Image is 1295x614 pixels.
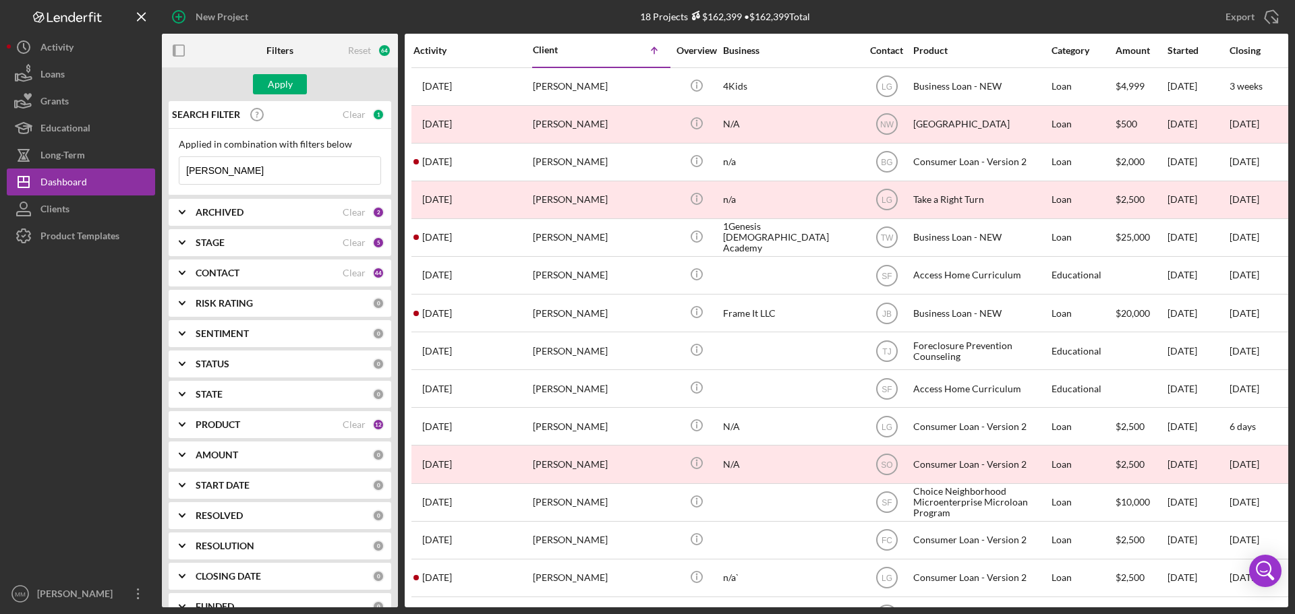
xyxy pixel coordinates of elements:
div: Loan [1052,220,1114,255]
div: $2,500 [1116,446,1166,482]
b: Filters [266,45,293,56]
div: n/a` [723,560,858,596]
div: 0 [372,328,384,340]
time: [DATE] [1230,572,1259,583]
div: Business Loan - NEW [913,69,1048,104]
div: Activity [40,34,74,64]
div: [PERSON_NAME] [533,560,668,596]
b: SEARCH FILTER [172,109,240,120]
div: Clear [343,207,366,218]
div: Amount [1116,45,1166,56]
b: START DATE [196,480,250,491]
button: Dashboard [7,168,155,195]
div: [PERSON_NAME] [533,485,668,520]
text: SF [882,384,892,394]
b: SENTIMENT [196,328,249,339]
div: 1Genesis [DEMOGRAPHIC_DATA] Academy [723,220,858,255]
time: 6 days [1230,421,1256,432]
div: Consumer Loan - Version 2 [913,446,1048,482]
div: N/A [723,106,858,142]
div: 0 [372,388,384,400]
div: Export [1226,3,1255,30]
div: Grants [40,88,69,118]
div: n/a [723,182,858,218]
div: [PERSON_NAME] [533,257,668,293]
div: 64 [378,44,391,57]
div: 12 [372,419,384,431]
time: [DATE] [1230,458,1259,470]
div: Contact [861,45,912,56]
div: [DATE] [1168,106,1228,142]
div: 0 [372,449,384,461]
text: LG [881,195,892,205]
div: [DATE] [1168,257,1228,293]
div: $500 [1116,106,1166,142]
div: 18 Projects • $162,399 Total [640,11,810,22]
text: LG [881,574,892,583]
div: Educational [1052,371,1114,406]
text: LG [881,422,892,431]
div: Long-Term [40,142,85,172]
div: [PERSON_NAME] [533,333,668,369]
text: LG [881,82,892,92]
div: Loan [1052,560,1114,596]
b: STATE [196,389,223,400]
text: FC [882,536,892,545]
time: 2024-06-26 17:17 [422,497,452,508]
time: 2025-09-20 16:24 [422,421,452,432]
div: New Project [196,3,248,30]
div: Take a Right Turn [913,182,1048,218]
button: Apply [253,74,307,94]
time: 2025-09-26 19:14 [422,81,452,92]
time: 2025-01-29 02:53 [422,194,452,205]
button: Product Templates [7,222,155,249]
button: Clients [7,195,155,222]
div: [PERSON_NAME] [34,580,121,611]
div: Loan [1052,522,1114,558]
button: Grants [7,88,155,115]
a: Long-Term [7,142,155,168]
div: Consumer Loan - Version 2 [913,560,1048,596]
span: $20,000 [1116,307,1150,319]
time: [DATE] [1230,156,1259,167]
div: [PERSON_NAME] [533,522,668,558]
time: 3 weeks [1230,80,1263,92]
div: Clients [40,195,69,226]
span: $4,999 [1116,80,1145,92]
time: 2024-08-12 20:52 [422,308,452,319]
div: Clear [343,109,366,120]
time: [DATE] [1230,496,1259,508]
div: N/A [723,446,858,482]
time: [DATE] [1230,269,1259,280]
b: STATUS [196,359,229,369]
div: [DATE] [1168,69,1228,104]
div: 0 [372,479,384,491]
div: [PERSON_NAME] [533,69,668,104]
div: 0 [372,570,384,582]
text: TW [880,233,893,243]
div: 4Kids [723,69,858,104]
button: Educational [7,115,155,142]
div: Activity [413,45,531,56]
div: [DATE] [1168,144,1228,180]
div: [DATE] [1168,371,1228,406]
div: [DATE] [1168,522,1228,558]
div: Loan [1052,182,1114,218]
div: 1 [372,109,384,121]
time: 2024-06-08 14:44 [422,270,452,280]
time: [DATE] [1230,345,1259,357]
time: 2024-05-30 16:48 [422,459,452,470]
text: BG [881,158,892,167]
time: 2025-02-17 15:22 [422,156,452,167]
div: Applied in combination with filters below [179,139,381,150]
div: [PERSON_NAME] [533,295,668,331]
div: Category [1052,45,1114,56]
time: [DATE] [1230,307,1259,319]
b: PRODUCT [196,419,240,430]
time: 2024-10-21 15:30 [422,572,452,583]
div: [PERSON_NAME] [533,182,668,218]
div: Educational [40,115,90,145]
